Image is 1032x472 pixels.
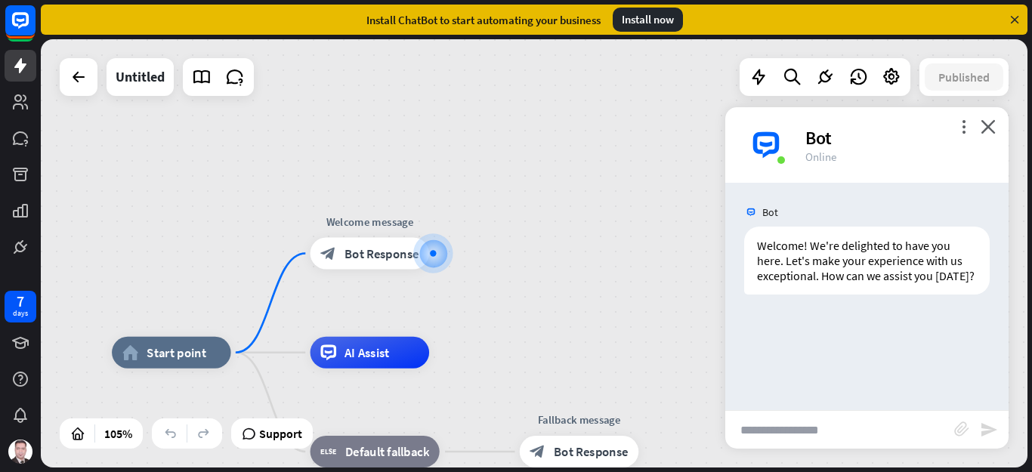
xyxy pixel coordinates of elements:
i: block_bot_response [320,245,336,261]
span: Start point [147,344,206,360]
div: Bot [805,126,990,150]
i: send [980,421,998,439]
div: Online [805,150,990,164]
div: Install now [613,8,683,32]
div: Welcome message [298,214,441,230]
a: 7 days [5,291,36,322]
span: Bot Response [345,245,419,261]
i: home_2 [122,344,139,360]
i: close [981,119,996,134]
div: 7 [17,295,24,308]
span: Bot [762,205,778,219]
span: AI Assist [345,344,390,360]
span: Support [259,421,302,446]
div: Welcome! We're delighted to have you here. Let's make your experience with us exceptional. How ca... [744,227,990,295]
i: block_attachment [954,421,969,437]
div: days [13,308,28,319]
div: Untitled [116,58,165,96]
span: Bot Response [554,444,629,460]
div: Fallback message [508,412,650,428]
span: Default fallback [345,444,429,460]
div: 105% [100,421,137,446]
div: Install ChatBot to start automating your business [366,13,601,27]
i: more_vert [956,119,971,134]
button: Open LiveChat chat widget [12,6,57,51]
i: block_fallback [320,444,337,460]
i: block_bot_response [530,444,545,460]
button: Published [925,63,1003,91]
